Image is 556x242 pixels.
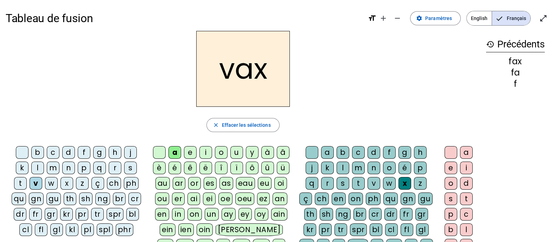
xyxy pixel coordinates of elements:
div: w [383,177,396,190]
div: ain [271,208,288,221]
div: ç [299,192,312,205]
div: gl [416,223,429,236]
div: s [124,162,137,174]
span: Français [492,11,530,25]
div: in [172,208,185,221]
div: br [113,192,126,205]
div: d [368,146,380,159]
mat-icon: remove [393,14,402,22]
button: Entrer en plein écran [536,11,550,25]
div: gu [418,192,433,205]
div: d [460,177,473,190]
div: an [273,192,287,205]
div: gr [415,208,428,221]
div: r [321,177,334,190]
div: br [353,208,366,221]
mat-icon: add [379,14,388,22]
div: un [205,208,219,221]
div: a [321,146,334,159]
div: k [16,162,28,174]
h1: Tableau de fusion [6,7,362,30]
div: ç [91,177,104,190]
button: Paramètres [410,11,461,25]
div: b [337,146,349,159]
div: cr [369,208,382,221]
div: f [383,146,396,159]
div: fl [401,223,413,236]
div: qu [383,192,398,205]
div: ng [336,208,351,221]
div: bl [126,208,139,221]
div: y [246,146,258,159]
div: tr [91,208,104,221]
div: c [47,146,59,159]
mat-icon: close [212,122,219,128]
div: ch [107,177,121,190]
div: é [168,162,181,174]
div: spl [97,223,113,236]
div: fr [29,208,42,221]
div: h [414,146,427,159]
div: h [109,146,121,159]
div: c [352,146,365,159]
mat-icon: format_size [368,14,376,22]
div: tr [334,223,347,236]
div: j [306,162,318,174]
mat-icon: history [486,40,494,48]
span: English [467,11,492,25]
div: p [445,208,457,221]
div: en [332,192,346,205]
div: oe [218,192,232,205]
div: t [460,192,473,205]
div: bl [370,223,382,236]
div: a [460,146,473,159]
div: v [30,177,42,190]
div: s [445,192,457,205]
div: é [398,162,411,174]
div: cl [385,223,398,236]
div: ez [257,192,270,205]
div: û [261,162,274,174]
div: sh [79,192,92,205]
div: au [155,177,170,190]
div: oeu [235,192,254,205]
div: [PERSON_NAME] [216,223,283,236]
div: ph [124,177,139,190]
div: oi [274,177,287,190]
div: j [124,146,137,159]
div: b [445,223,457,236]
div: qu [12,192,26,205]
div: d [62,146,75,159]
div: fax [486,57,545,66]
div: fa [486,68,545,77]
div: er [172,192,185,205]
div: gr [45,208,57,221]
div: o [445,177,457,190]
div: è [153,162,166,174]
div: gn [401,192,415,205]
div: ch [315,192,329,205]
div: o [215,146,228,159]
div: o [383,162,396,174]
div: ar [173,177,185,190]
div: cr [128,192,141,205]
div: es [204,177,217,190]
div: b [31,146,44,159]
div: e [184,146,197,159]
div: kr [60,208,73,221]
div: sh [320,208,333,221]
div: spr [107,208,123,221]
div: ô [246,162,258,174]
div: u [230,146,243,159]
div: phr [116,223,134,236]
div: t [352,177,365,190]
div: th [64,192,76,205]
div: kl [66,223,78,236]
div: en [155,208,169,221]
div: i [199,146,212,159]
h2: vax [196,31,290,107]
div: ein [160,223,175,236]
div: spr [350,223,367,236]
div: oin [197,223,213,236]
div: t [14,177,27,190]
